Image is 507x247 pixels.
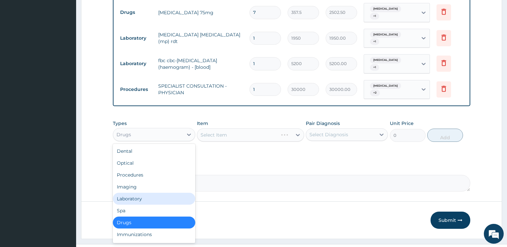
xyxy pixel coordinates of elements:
div: Minimize live chat window [109,3,124,19]
span: [MEDICAL_DATA] [370,31,401,38]
label: Item [197,120,208,127]
td: [MEDICAL_DATA] 75mg [155,6,246,19]
span: [MEDICAL_DATA] [370,83,401,89]
td: Laboratory [117,32,155,44]
td: [MEDICAL_DATA] [MEDICAL_DATA] (mp) rdt [155,28,246,48]
label: Pair Diagnosis [306,120,340,127]
span: + 1 [370,64,379,71]
span: We're online! [38,79,91,145]
div: Select Diagnosis [309,131,348,138]
td: SPECIALIST CONSULTATION - PHYSICIAN [155,79,246,99]
td: Drugs [117,6,155,19]
button: Submit [431,212,470,229]
div: Imaging [113,181,195,193]
div: Drugs [116,131,131,138]
div: Dental [113,145,195,157]
label: Unit Price [390,120,414,127]
label: Comment [113,166,470,171]
span: + 1 [370,13,379,20]
div: Chat with us now [34,37,111,46]
td: fbc cbc-[MEDICAL_DATA] (haemogram) - [blood] [155,54,246,74]
div: Spa [113,205,195,217]
img: d_794563401_company_1708531726252_794563401 [12,33,27,50]
textarea: Type your message and hit 'Enter' [3,171,126,194]
span: + 2 [370,90,380,96]
div: Immunizations [113,228,195,240]
div: Drugs [113,217,195,228]
span: + 1 [370,38,379,45]
div: Laboratory [113,193,195,205]
div: Procedures [113,169,195,181]
span: [MEDICAL_DATA] [370,6,401,12]
td: Laboratory [117,58,155,70]
div: Optical [113,157,195,169]
td: Procedures [117,83,155,96]
label: Types [113,121,127,126]
span: [MEDICAL_DATA] [370,57,401,63]
button: Add [427,129,463,142]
